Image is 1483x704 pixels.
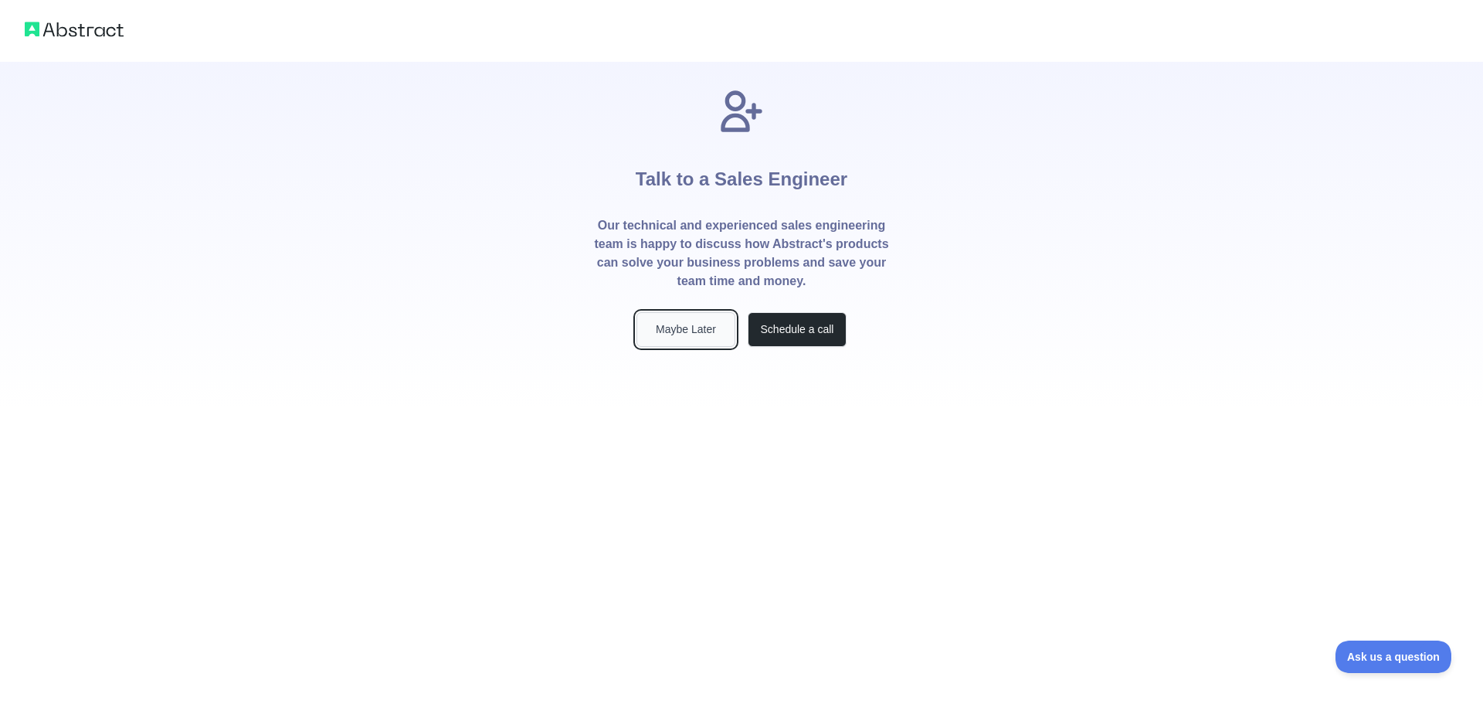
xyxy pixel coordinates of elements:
[1335,641,1452,673] iframe: Toggle Customer Support
[636,136,847,216] h1: Talk to a Sales Engineer
[25,19,124,40] img: Abstract logo
[636,312,735,347] button: Maybe Later
[593,216,890,291] p: Our technical and experienced sales engineering team is happy to discuss how Abstract's products ...
[748,312,847,347] button: Schedule a call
